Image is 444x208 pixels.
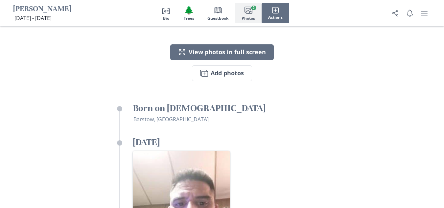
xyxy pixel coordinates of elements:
button: Trees [177,3,201,23]
button: Notifications [403,7,416,20]
button: Add photos [192,65,252,81]
span: 2 [251,6,256,10]
span: Guestbook [207,16,228,21]
button: Guestbook [201,3,235,23]
button: View photos in full screen [170,44,274,60]
h3: Born on [DEMOGRAPHIC_DATA] [133,102,327,114]
button: Share Obituary [389,7,402,20]
span: [DATE] - [DATE] [14,14,52,22]
span: Bio [163,16,169,21]
p: Barstow, [GEOGRAPHIC_DATA] [133,115,327,123]
span: Photos [242,16,255,21]
button: Bio [155,3,177,23]
span: Tree [184,5,194,15]
span: Actions [268,15,283,20]
h1: [PERSON_NAME] [13,4,71,14]
span: Trees [184,16,194,21]
button: user menu [418,7,431,20]
button: Photos [235,3,262,23]
button: Actions [262,3,289,23]
h3: [DATE] [133,136,327,148]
